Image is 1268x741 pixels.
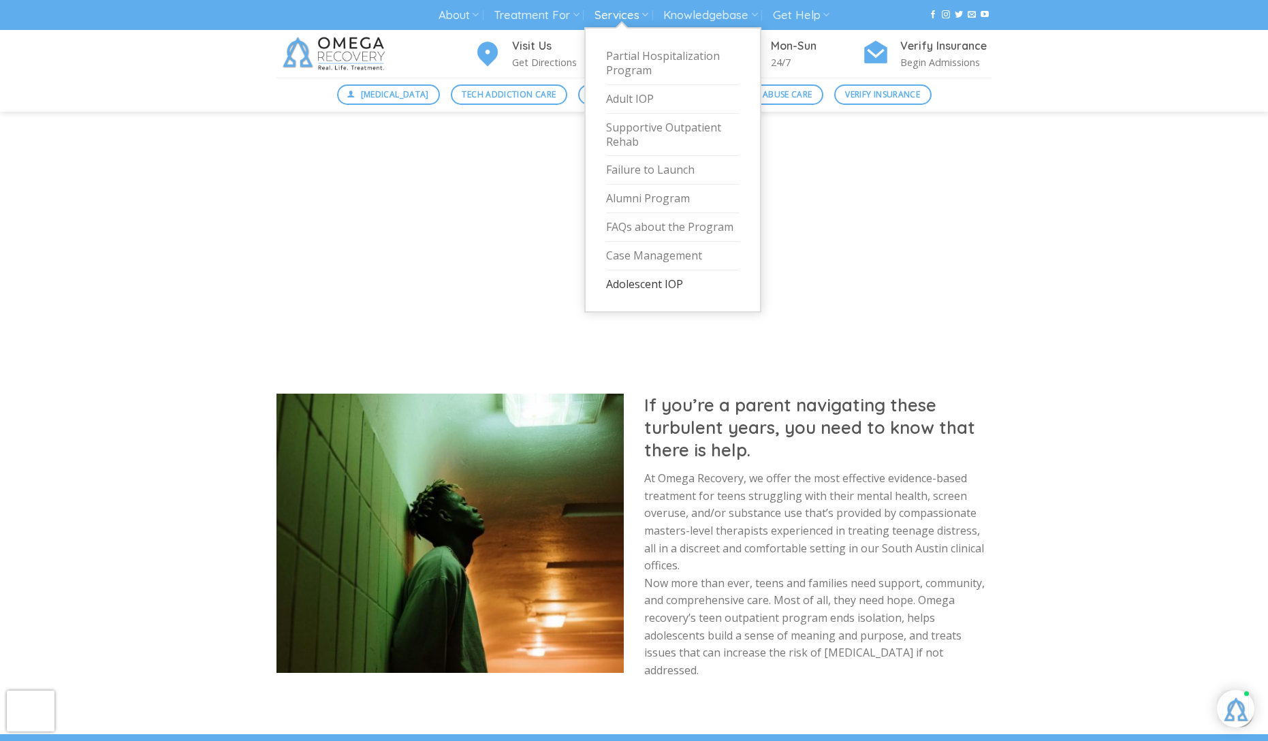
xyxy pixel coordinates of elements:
[862,37,992,71] a: Verify Insurance Begin Admissions
[474,37,603,71] a: Visit Us Get Directions
[578,84,691,105] a: Mental Health Care
[981,10,989,20] a: Follow on YouTube
[900,54,992,70] p: Begin Admissions
[494,3,579,28] a: Treatment For
[663,3,757,28] a: Knowledgebase
[771,54,862,70] p: 24/7
[439,3,479,28] a: About
[276,30,396,78] img: Omega Recovery
[771,37,862,55] h4: Mon-Sun
[337,84,441,105] a: [MEDICAL_DATA]
[462,88,556,101] span: Tech Addiction Care
[845,88,920,101] span: Verify Insurance
[834,84,932,105] a: Verify Insurance
[606,242,740,270] a: Case Management
[644,470,992,679] p: At Omega Recovery, we offer the most effective evidence-based treatment for teens struggling with...
[512,37,603,55] h4: Visit Us
[606,156,740,185] a: Failure to Launch
[773,3,829,28] a: Get Help
[606,270,740,298] a: Adolescent IOP
[512,54,603,70] p: Get Directions
[606,85,740,114] a: Adult IOP
[606,42,740,85] a: Partial Hospitalization Program
[595,3,648,28] a: Services
[451,84,567,105] a: Tech Addiction Care
[606,114,740,157] a: Supportive Outpatient Rehab
[955,10,963,20] a: Follow on Twitter
[606,185,740,213] a: Alumni Program
[712,88,812,101] span: Substance Abuse Care
[942,10,950,20] a: Follow on Instagram
[929,10,937,20] a: Follow on Facebook
[701,84,823,105] a: Substance Abuse Care
[968,10,976,20] a: Send us an email
[606,213,740,242] a: FAQs about the Program
[644,394,992,462] h2: If you’re a parent navigating these turbulent years, you need to know that there is help.
[900,37,992,55] h4: Verify Insurance
[361,88,429,101] span: [MEDICAL_DATA]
